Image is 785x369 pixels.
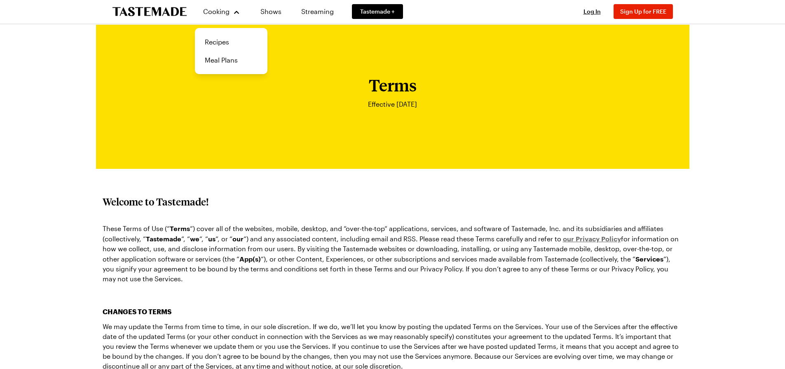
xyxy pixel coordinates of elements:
[200,51,262,69] a: Meal Plans
[360,7,395,16] span: Tastemade +
[369,76,417,94] h1: Terms
[232,234,244,243] strong: our
[195,28,267,74] div: Cooking
[103,284,683,317] h3: CHANGES TO TERMS
[239,254,261,263] strong: App(s)
[620,8,666,15] span: Sign Up for FREE
[203,2,241,21] button: Cooking
[576,7,609,16] button: Log In
[203,7,230,15] span: Cooking
[190,234,199,243] strong: we
[170,224,190,233] strong: Terms
[200,33,262,51] a: Recipes
[614,4,673,19] button: Sign Up for FREE
[563,234,621,243] a: our Privacy Policy
[208,234,216,243] strong: us
[146,234,181,243] strong: Tastemade
[103,218,683,284] p: These Terms of Use (“ “) cover all of the websites, mobile, desktop, and “over-the-top“ applicati...
[112,7,187,16] a: To Tastemade Home Page
[635,254,663,263] strong: Services
[103,195,683,218] h2: Welcome to Tastemade!
[352,4,403,19] a: Tastemade +
[368,99,417,109] p: Effective [DATE]
[583,8,601,15] span: Log In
